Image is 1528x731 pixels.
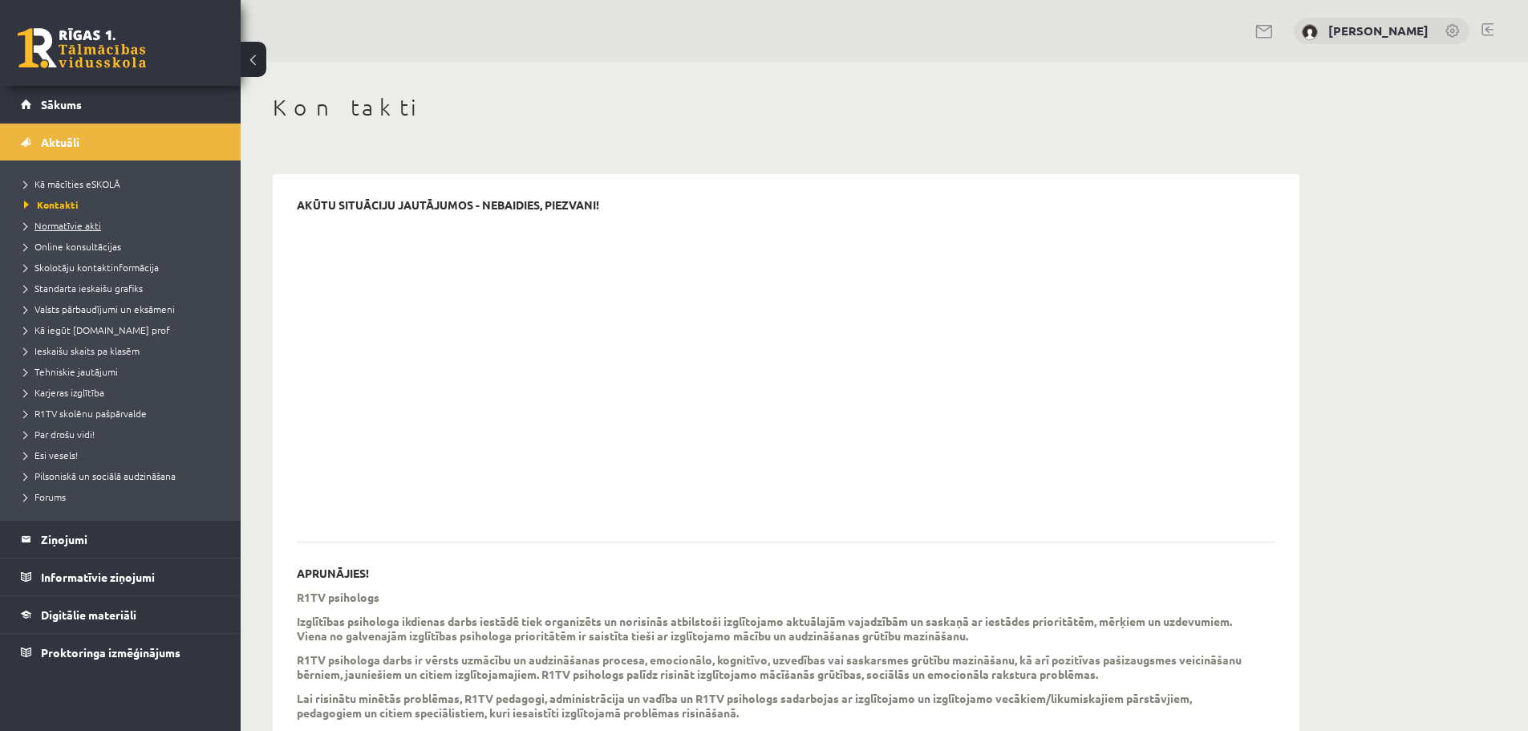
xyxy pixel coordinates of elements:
[41,607,136,622] span: Digitālie materiāli
[297,652,1251,681] p: R1TV psihologa darbs ir vērsts uz . R1TV psihologs palīdz risināt izglītojamo mācīšanās grūtības,...
[21,596,221,633] a: Digitālie materiāli
[24,323,170,336] span: Kā iegūt [DOMAIN_NAME] prof
[24,427,225,441] a: Par drošu vidi!
[24,177,120,190] span: Kā mācīties eSKOLĀ
[24,364,225,379] a: Tehniskie jautājumi
[41,97,82,112] span: Sākums
[21,634,221,671] a: Proktoringa izmēģinājums
[24,260,225,274] a: Skolotāju kontaktinformācija
[21,521,221,558] a: Ziņojumi
[297,614,1251,643] p: Izglītības psihologa ikdienas darbs iestādē tiek organizēts un norisinās atbilstoši izglītojamo a...
[24,302,225,316] a: Valsts pārbaudījumi un eksāmeni
[24,197,225,212] a: Kontakti
[24,218,225,233] a: Normatīvie akti
[24,219,101,232] span: Normatīvie akti
[24,239,225,254] a: Online konsultācijas
[297,198,599,212] p: AKŪTU SITUĀCIJU JAUTĀJUMOS - NEBAIDIES, PIEZVANI!
[24,469,225,483] a: Pilsoniskā un sociālā audzināšana
[24,282,143,294] span: Standarta ieskaišu grafiks
[41,135,79,149] span: Aktuāli
[41,521,221,558] legend: Ziņojumi
[24,365,118,378] span: Tehniskie jautājumi
[1328,22,1429,39] a: [PERSON_NAME]
[24,240,121,253] span: Online konsultācijas
[21,124,221,160] a: Aktuāli
[24,449,78,461] span: Esi vesels!
[24,385,225,400] a: Karjeras izglītība
[41,645,180,660] span: Proktoringa izmēģinājums
[24,323,225,337] a: Kā iegūt [DOMAIN_NAME] prof
[24,281,225,295] a: Standarta ieskaišu grafiks
[24,198,79,211] span: Kontakti
[24,261,159,274] span: Skolotāju kontaktinformācija
[297,590,379,604] p: R1TV psihologs
[24,489,225,504] a: Forums
[297,691,1251,720] p: Lai risinātu minētās problēmas, R1TV pedagogi, administrācija un vadība un R1TV psihologs sadarbo...
[24,428,95,441] span: Par drošu vidi!
[41,558,221,595] legend: Informatīvie ziņojumi
[297,567,369,580] p: APRUNĀJIES!
[24,490,66,503] span: Forums
[24,177,225,191] a: Kā mācīties eSKOLĀ
[24,406,225,420] a: R1TV skolēnu pašpārvalde
[24,303,175,315] span: Valsts pārbaudījumi un eksāmeni
[273,94,1299,121] h1: Kontakti
[24,448,225,462] a: Esi vesels!
[24,407,147,420] span: R1TV skolēnu pašpārvalde
[21,86,221,123] a: Sākums
[24,344,140,357] span: Ieskaišu skaits pa klasēm
[1302,24,1318,40] img: Anna Ignatjeva
[18,28,146,68] a: Rīgas 1. Tālmācības vidusskola
[297,652,1242,681] b: mācību un audzināšanas procesa, emocionālo, kognitīvo, uzvedības vai saskarsmes grūtību mazināšan...
[21,558,221,595] a: Informatīvie ziņojumi
[24,469,176,482] span: Pilsoniskā un sociālā audzināšana
[24,343,225,358] a: Ieskaišu skaits pa klasēm
[24,386,104,399] span: Karjeras izglītība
